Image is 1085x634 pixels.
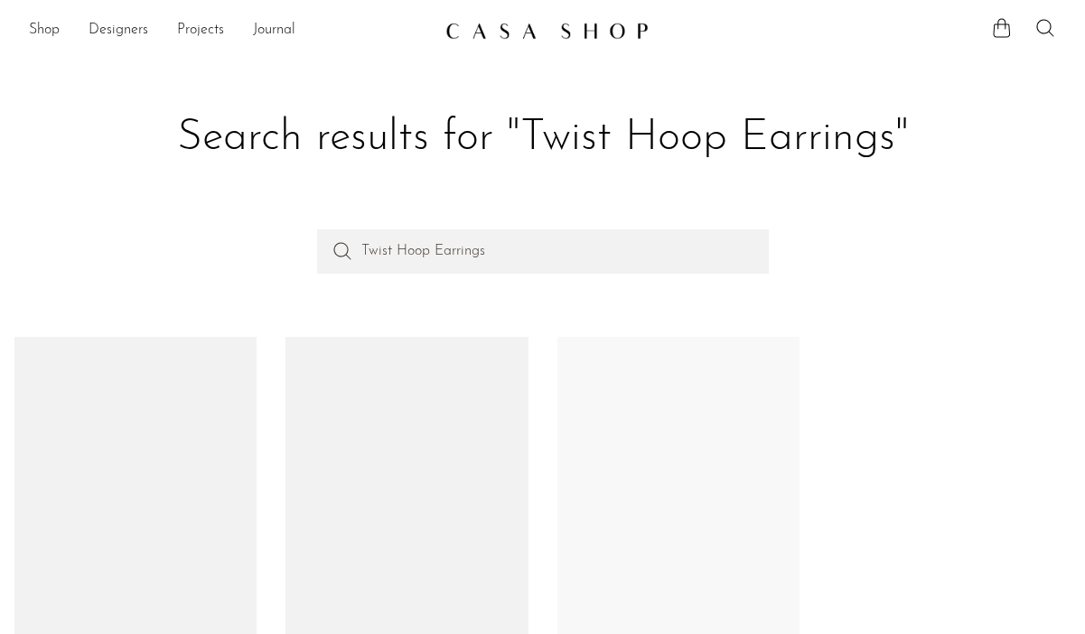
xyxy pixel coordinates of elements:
input: Perform a search [317,229,769,273]
h1: Search results for "Twist Hoop Earrings" [29,110,1056,166]
ul: NEW HEADER MENU [29,15,431,46]
a: Designers [89,19,148,42]
a: Projects [177,19,224,42]
a: Shop [29,19,60,42]
a: Journal [253,19,295,42]
nav: Desktop navigation [29,15,431,46]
